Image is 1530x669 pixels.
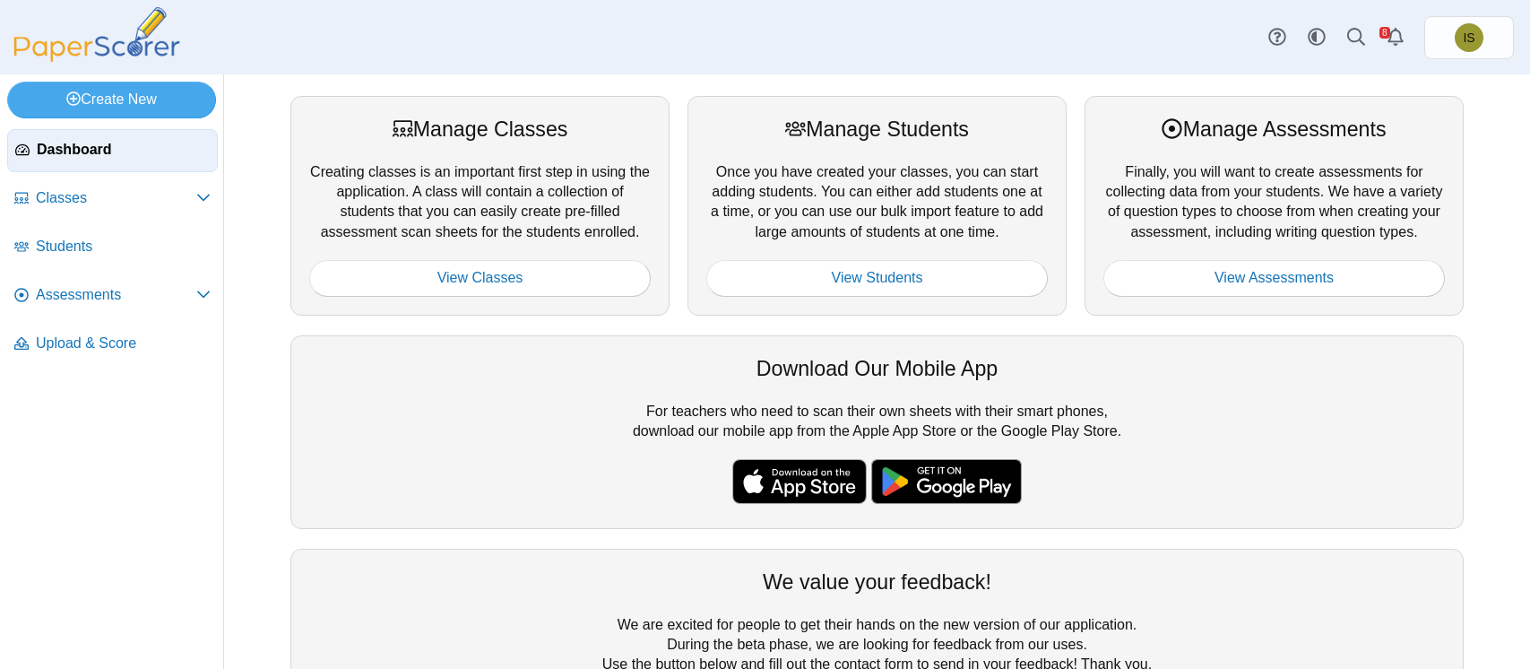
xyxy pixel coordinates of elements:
[1103,115,1445,143] div: Manage Assessments
[687,96,1067,315] div: Once you have created your classes, you can start adding students. You can either add students on...
[706,260,1048,296] a: View Students
[732,459,867,504] img: apple-store-badge.svg
[7,323,218,366] a: Upload & Score
[36,285,196,305] span: Assessments
[309,115,651,143] div: Manage Classes
[309,568,1445,596] div: We value your feedback!
[7,226,218,269] a: Students
[706,115,1048,143] div: Manage Students
[7,274,218,317] a: Assessments
[309,260,651,296] a: View Classes
[1103,260,1445,296] a: View Assessments
[1463,31,1474,44] span: Isaiah Sexton
[36,188,196,208] span: Classes
[1085,96,1464,315] div: Finally, you will want to create assessments for collecting data from your students. We have a va...
[1376,18,1415,57] a: Alerts
[871,459,1022,504] img: google-play-badge.png
[7,7,186,62] img: PaperScorer
[1424,16,1514,59] a: Isaiah Sexton
[36,237,211,256] span: Students
[7,82,216,117] a: Create New
[36,334,211,353] span: Upload & Score
[7,49,186,65] a: PaperScorer
[7,178,218,221] a: Classes
[290,96,670,315] div: Creating classes is an important first step in using the application. A class will contain a coll...
[7,129,218,172] a: Dashboard
[37,140,210,160] span: Dashboard
[309,354,1445,383] div: Download Our Mobile App
[1455,23,1483,52] span: Isaiah Sexton
[290,335,1464,529] div: For teachers who need to scan their own sheets with their smart phones, download our mobile app f...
